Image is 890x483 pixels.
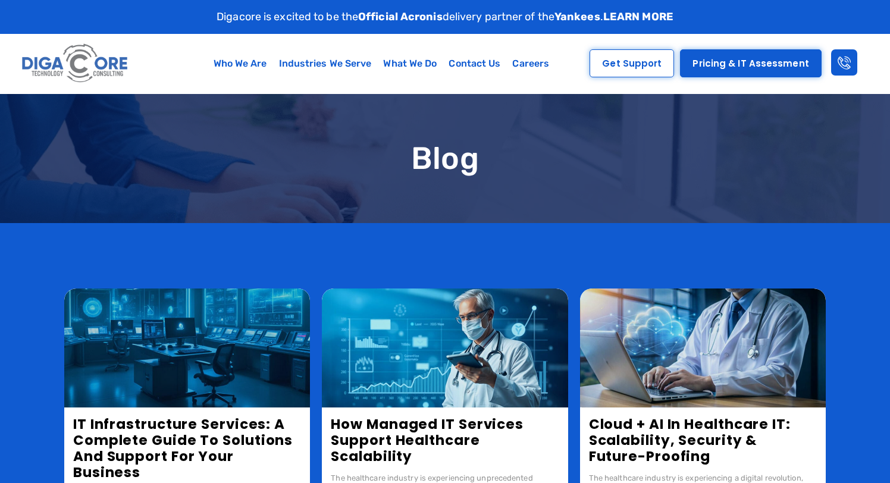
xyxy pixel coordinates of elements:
a: Contact Us [443,50,506,77]
a: LEARN MORE [603,10,673,23]
img: IT Infrastructure Services [64,288,310,407]
span: Pricing & IT Assessment [692,59,808,68]
a: What We Do [377,50,443,77]
a: Industries We Serve [273,50,378,77]
nav: Menu [179,50,584,77]
a: Careers [506,50,555,77]
h1: Blog [64,142,826,175]
p: Digacore is excited to be the delivery partner of the . [217,9,673,25]
a: Cloud + AI in Healthcare IT: Scalability, Security & Future-Proofing [589,415,791,466]
span: Get Support [602,59,662,68]
a: Who We Are [208,50,273,77]
a: IT Infrastructure Services: A Complete Guide to Solutions and Support for Your Business [73,415,293,482]
a: Pricing & IT Assessment [680,49,821,77]
img: Cloud + AI in healthcare IT [580,288,826,407]
strong: Yankees [554,10,600,23]
a: Get Support [590,49,674,77]
img: Digacore logo 1 [19,40,131,87]
a: How Managed IT Services Support Healthcare Scalability [331,415,524,466]
img: How Managed IT Services Support Healthcare Scalability [322,288,568,407]
strong: Official Acronis [358,10,443,23]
